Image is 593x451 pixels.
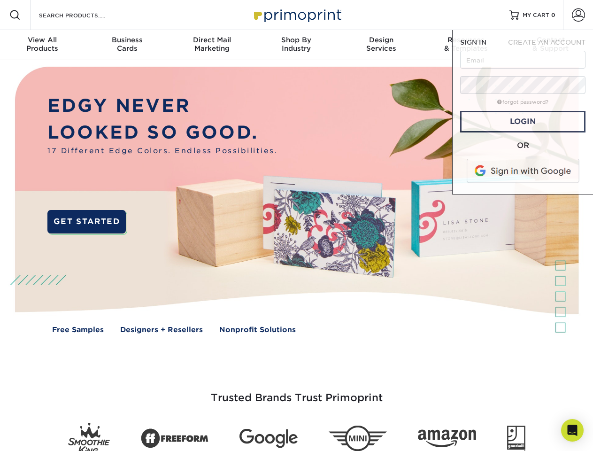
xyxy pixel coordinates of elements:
[460,140,585,151] div: OR
[219,325,296,335] a: Nonprofit Solutions
[47,210,126,233] a: GET STARTED
[22,369,571,415] h3: Trusted Brands Trust Primoprint
[254,36,339,44] span: Shop By
[508,39,585,46] span: CREATE AN ACCOUNT
[254,36,339,53] div: Industry
[52,325,104,335] a: Free Samples
[497,99,548,105] a: forgot password?
[424,36,508,44] span: Resources
[507,426,525,451] img: Goodwill
[47,146,277,156] span: 17 Different Edge Colors. Endless Possibilities.
[339,30,424,60] a: DesignServices
[120,325,203,335] a: Designers + Resellers
[424,30,508,60] a: Resources& Templates
[418,430,476,448] img: Amazon
[169,36,254,53] div: Marketing
[460,51,585,69] input: Email
[250,5,344,25] img: Primoprint
[523,11,549,19] span: MY CART
[254,30,339,60] a: Shop ByIndustry
[169,30,254,60] a: Direct MailMarketing
[47,93,277,119] p: EDGY NEVER
[424,36,508,53] div: & Templates
[47,119,277,146] p: LOOKED SO GOOD.
[551,12,555,18] span: 0
[561,419,584,442] div: Open Intercom Messenger
[85,30,169,60] a: BusinessCards
[169,36,254,44] span: Direct Mail
[460,111,585,132] a: Login
[339,36,424,44] span: Design
[85,36,169,44] span: Business
[38,9,130,21] input: SEARCH PRODUCTS.....
[85,36,169,53] div: Cards
[460,39,486,46] span: SIGN IN
[239,429,298,448] img: Google
[339,36,424,53] div: Services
